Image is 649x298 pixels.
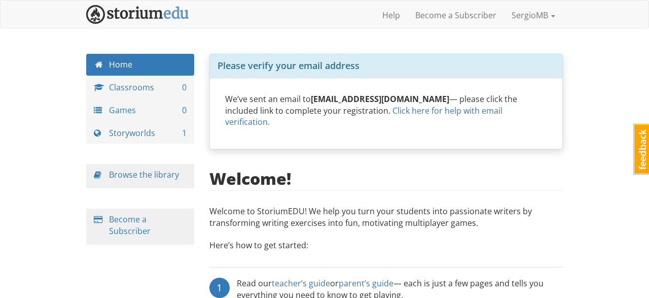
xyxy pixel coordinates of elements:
[375,3,408,28] a: Help
[109,169,179,180] a: Browse the library
[209,278,230,298] div: 1
[272,278,330,289] a: teacher’s guide
[209,170,291,187] h2: Welcome!
[218,59,359,72] span: Please verify your email address
[86,77,194,98] a: Classrooms 0
[182,105,187,116] span: 0
[408,3,504,28] a: Become a Subscriber
[109,214,151,237] a: Become a Subscriber
[225,93,548,128] p: We’ve sent an email to — please click the included link to complete your registration.
[209,206,563,234] p: Welcome to StoriumEDU! We help you turn your students into passionate writers by transforming wri...
[86,100,194,121] a: Games 0
[182,82,187,93] span: 0
[86,122,194,144] a: Storyworlds 1
[86,5,189,24] img: StoriumEDU
[86,54,194,76] a: Home
[182,127,187,139] span: 1
[339,278,393,289] a: parent’s guide
[311,93,449,105] strong: [EMAIL_ADDRESS][DOMAIN_NAME]
[504,3,563,28] a: SergioMB
[225,105,502,128] a: Click here for help with email verification.
[209,240,563,261] p: Here’s how to get started:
